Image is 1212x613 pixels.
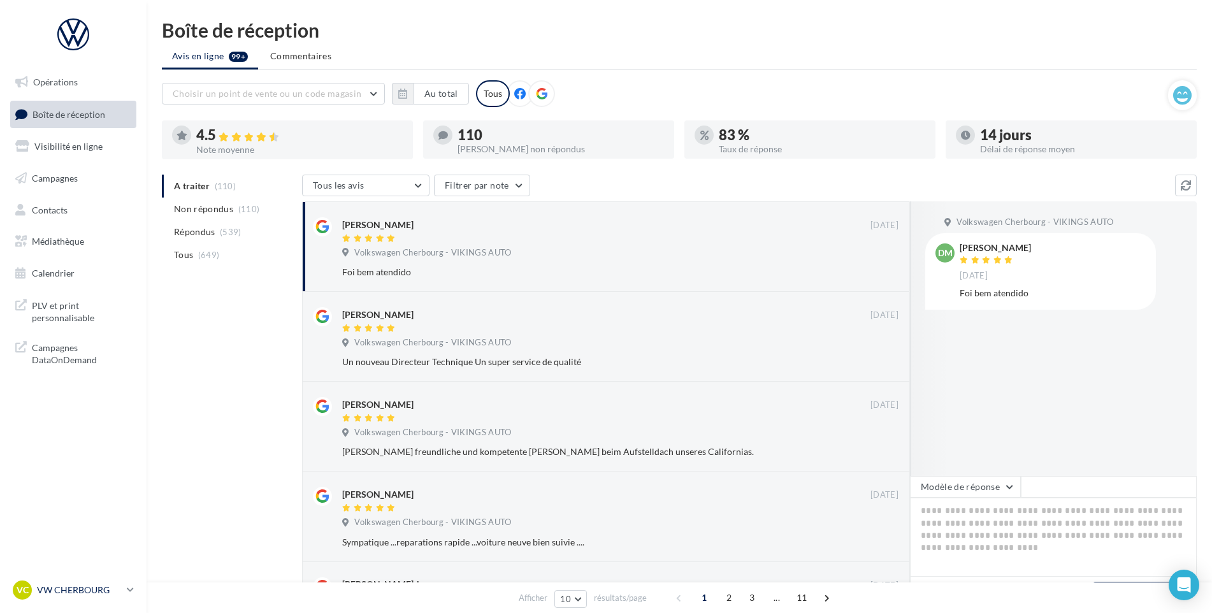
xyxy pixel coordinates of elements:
[313,180,364,191] span: Tous les avis
[392,83,469,105] button: Au total
[354,247,511,259] span: Volkswagen Cherbourg - VIKINGS AUTO
[238,204,260,214] span: (110)
[32,173,78,184] span: Campagnes
[342,488,414,501] div: [PERSON_NAME]
[354,427,511,438] span: Volkswagen Cherbourg - VIKINGS AUTO
[32,108,105,119] span: Boîte de réception
[32,204,68,215] span: Contacts
[856,443,898,461] button: Ignorer
[719,128,925,142] div: 83 %
[791,588,812,608] span: 11
[980,128,1187,142] div: 14 jours
[719,145,925,154] div: Taux de réponse
[198,250,220,260] span: (649)
[196,145,403,154] div: Note moyenne
[342,445,816,458] div: [PERSON_NAME] freundliche und kompetente [PERSON_NAME] beim Aufstelldach unseres Californias.
[8,292,139,329] a: PLV et print personnalisable
[302,175,429,196] button: Tous les avis
[354,517,511,528] span: Volkswagen Cherbourg - VIKINGS AUTO
[8,228,139,255] a: Médiathèque
[342,266,816,278] div: Foi bem atendido
[856,263,898,281] button: Ignorer
[354,337,511,349] span: Volkswagen Cherbourg - VIKINGS AUTO
[162,83,385,105] button: Choisir un point de vente ou un code magasin
[458,128,664,142] div: 110
[960,287,1146,299] div: Foi bem atendido
[870,400,898,411] span: [DATE]
[980,145,1187,154] div: Délai de réponse moyen
[476,80,510,107] div: Tous
[870,489,898,501] span: [DATE]
[8,260,139,287] a: Calendrier
[34,141,103,152] span: Visibilité en ligne
[342,356,816,368] div: Un nouveau Directeur Technique Un super service de qualité
[32,339,131,366] span: Campagnes DataOnDemand
[174,249,193,261] span: Tous
[742,588,762,608] span: 3
[10,578,136,602] a: VC VW CHERBOURG
[173,88,361,99] span: Choisir un point de vente ou un code magasin
[870,220,898,231] span: [DATE]
[956,217,1113,228] span: Volkswagen Cherbourg - VIKINGS AUTO
[270,50,331,61] span: Commentaires
[37,584,122,596] p: VW CHERBOURG
[33,76,78,87] span: Opérations
[594,592,647,604] span: résultats/page
[910,476,1021,498] button: Modèle de réponse
[519,592,547,604] span: Afficher
[870,310,898,321] span: [DATE]
[694,588,714,608] span: 1
[458,145,664,154] div: [PERSON_NAME] non répondus
[719,588,739,608] span: 2
[162,20,1197,40] div: Boîte de réception
[856,533,898,551] button: Ignorer
[32,297,131,324] span: PLV et print personnalisable
[856,353,898,371] button: Ignorer
[196,128,403,143] div: 4.5
[8,197,139,224] a: Contacts
[434,175,530,196] button: Filtrer par note
[174,203,233,215] span: Non répondus
[960,270,988,282] span: [DATE]
[8,165,139,192] a: Campagnes
[32,236,84,247] span: Médiathèque
[342,578,436,591] div: [PERSON_NAME]-horn
[342,219,414,231] div: [PERSON_NAME]
[220,227,242,237] span: (539)
[342,398,414,411] div: [PERSON_NAME]
[32,268,75,278] span: Calendrier
[560,594,571,604] span: 10
[8,101,139,128] a: Boîte de réception
[414,83,469,105] button: Au total
[554,590,587,608] button: 10
[342,308,414,321] div: [PERSON_NAME]
[8,334,139,371] a: Campagnes DataOnDemand
[342,536,816,549] div: Sympatique ...reparations rapide ...voiture neuve bien suivie ....
[8,133,139,160] a: Visibilité en ligne
[767,588,787,608] span: ...
[174,226,215,238] span: Répondus
[870,580,898,591] span: [DATE]
[8,69,139,96] a: Opérations
[938,247,953,259] span: DM
[1169,570,1199,600] div: Open Intercom Messenger
[960,243,1031,252] div: [PERSON_NAME]
[17,584,29,596] span: VC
